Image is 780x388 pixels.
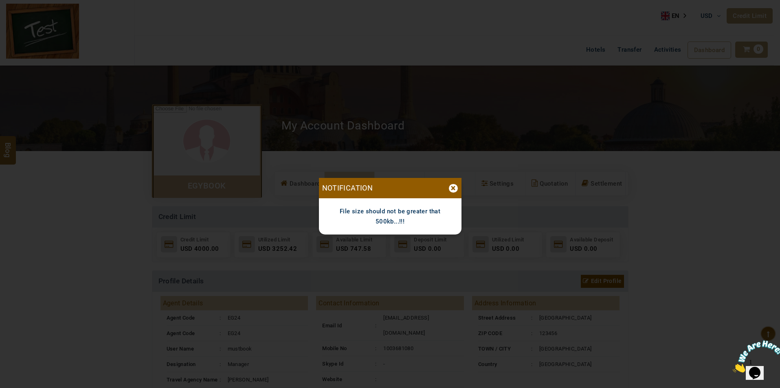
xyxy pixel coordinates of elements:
[3,3,54,35] img: Chat attention grabber
[449,184,458,193] div: ×
[319,198,461,235] p: File size should not be greater that 500kb...!!!
[3,3,7,10] span: 1
[319,178,373,198] p: Notification
[729,337,780,376] iframe: chat widget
